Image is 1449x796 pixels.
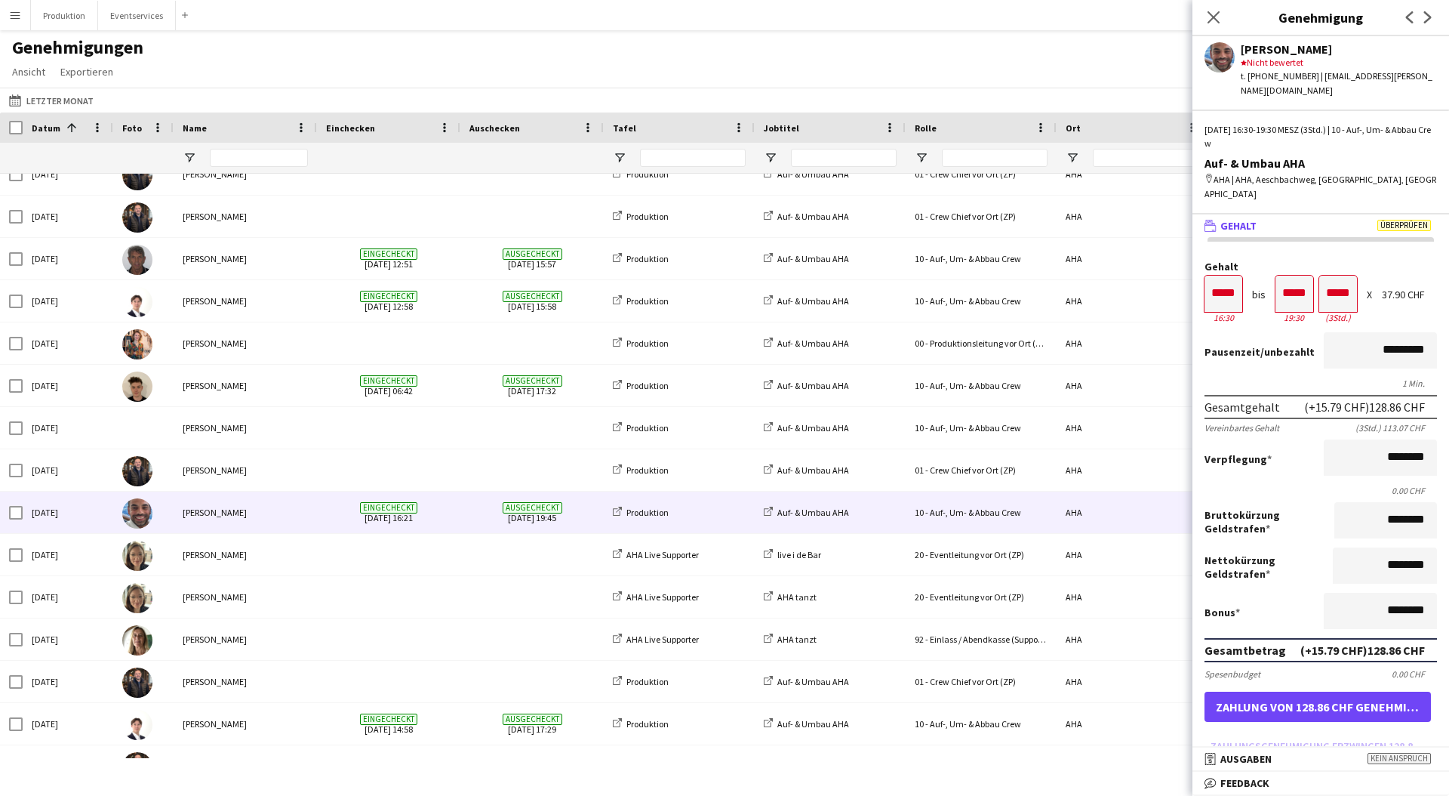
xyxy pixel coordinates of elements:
[764,253,849,264] a: Auf- & Umbau AHA
[360,291,417,302] span: Eingecheckt
[1367,289,1372,301] div: X
[503,248,562,260] span: Ausgecheckt
[122,160,152,190] img: Holger Schwede
[613,168,669,180] a: Produktion
[1057,365,1207,406] div: AHA
[626,591,699,603] span: AHA Live Supporter
[23,449,113,491] div: [DATE]
[1377,220,1431,231] span: Überprüfen
[1057,661,1207,702] div: AHA
[1057,745,1207,787] div: AHA
[777,295,849,307] span: Auf- & Umbau AHA
[1192,748,1449,770] mat-expansion-panel-header: AusgabenKein Anspruch
[906,534,1057,575] div: 20 - Eventleitung vor Ort (ZP)
[764,634,817,645] a: AHA tanzt
[174,661,317,702] div: [PERSON_NAME]
[23,196,113,237] div: [DATE]
[626,464,669,476] span: Produktion
[1204,123,1437,150] div: [DATE] 16:30-19:30 MESZ (3Std.) | 10 - Auf-, Um- & Abbau Crew
[764,464,849,476] a: Auf- & Umbau AHA
[122,287,152,317] img: Benjamin Brändli
[777,253,849,264] span: Auf- & Umbau AHA
[1204,422,1279,433] div: Vereinbartes Gehalt
[1355,422,1437,433] div: (3Std.) 113.07 CHF
[764,718,849,730] a: Auf- & Umbau AHA
[764,168,849,180] a: Auf- & Umbau AHA
[1204,692,1431,722] button: Zahlung von 128.86 CHF genehmigen
[12,65,45,79] span: Ansicht
[1192,772,1449,794] mat-expansion-panel-header: Feedback
[777,422,849,433] span: Auf- & Umbau AHA
[1319,312,1357,323] div: 3Std.
[764,507,849,518] a: Auf- & Umbau AHA
[360,502,417,514] span: Eingecheckt
[613,380,669,391] a: Produktion
[613,338,669,349] a: Produktion
[777,549,821,560] span: live i de Bar
[174,238,317,279] div: [PERSON_NAME]
[626,549,699,560] span: AHA Live Supporter
[791,149,897,167] input: Jobtitel Filtereingang
[98,1,176,30] button: Eventservices
[326,492,451,533] span: [DATE] 16:21
[1204,345,1260,359] span: Pausenzeit
[174,407,317,449] div: [PERSON_NAME]
[906,745,1057,787] div: 01 - Crew Chief vor Ort (ZP)
[174,576,317,618] div: [PERSON_NAME]
[1204,452,1272,466] label: Verpflegung
[503,291,562,302] span: Ausgecheckt
[23,745,113,787] div: [DATE]
[503,502,562,514] span: Ausgecheckt
[626,507,669,518] span: Produktion
[122,583,152,613] img: Seraina Stettler
[906,238,1057,279] div: 10 - Auf-, Um- & Abbau Crew
[777,168,849,180] span: Auf- & Umbau AHA
[1367,753,1431,764] span: Kein Anspruch
[122,372,152,402] img: Michael Spittler
[174,196,317,237] div: [PERSON_NAME]
[503,375,562,387] span: Ausgecheckt
[174,280,317,322] div: [PERSON_NAME]
[764,338,849,349] a: Auf- & Umbau AHA
[1382,289,1437,301] div: 37.90 CHF
[1192,214,1449,237] mat-expansion-panel-header: GehaltÜberprüfen
[469,492,595,533] span: [DATE] 19:45
[1304,400,1425,415] div: (+15.79 CHF) 128.86 CHF
[122,498,152,529] img: Giuseppe Lufrano
[777,676,849,687] span: Auf- & Umbau AHA
[122,202,152,233] img: Holger Schwede
[326,703,451,745] span: [DATE] 14:58
[1057,449,1207,491] div: AHA
[183,151,196,165] button: Filtermenü öffnen
[1204,378,1437,389] div: 1 Min.
[1204,156,1437,170] div: Auf- & Umbau AHA
[6,62,51,82] a: Ansicht
[777,634,817,645] span: AHA tanzt
[122,710,152,740] img: Benjamin Brändli
[210,149,308,167] input: Name Filtereingang
[764,676,849,687] a: Auf- & Umbau AHA
[764,422,849,433] a: Auf- & Umbau AHA
[906,619,1057,660] div: 92 - Einlass / Abendkasse (Supporter)
[764,211,849,222] a: Auf- & Umbau AHA
[174,365,317,406] div: [PERSON_NAME]
[777,338,849,349] span: Auf- & Umbau AHA
[626,718,669,730] span: Produktion
[122,456,152,486] img: Holger Schwede
[23,661,113,702] div: [DATE]
[613,151,626,165] button: Filtermenü öffnen
[23,703,113,745] div: [DATE]
[1220,752,1272,766] span: Ausgaben
[613,676,669,687] a: Produktion
[1057,576,1207,618] div: AHA
[1057,534,1207,575] div: AHA
[60,65,113,79] span: Exportieren
[360,248,417,260] span: Eingecheckt
[626,676,669,687] span: Produktion
[23,365,113,406] div: [DATE]
[31,1,98,30] button: Produktion
[777,380,849,391] span: Auf- & Umbau AHA
[1220,219,1257,233] span: Gehalt
[764,295,849,307] a: Auf- & Umbau AHA
[1057,407,1207,449] div: AHA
